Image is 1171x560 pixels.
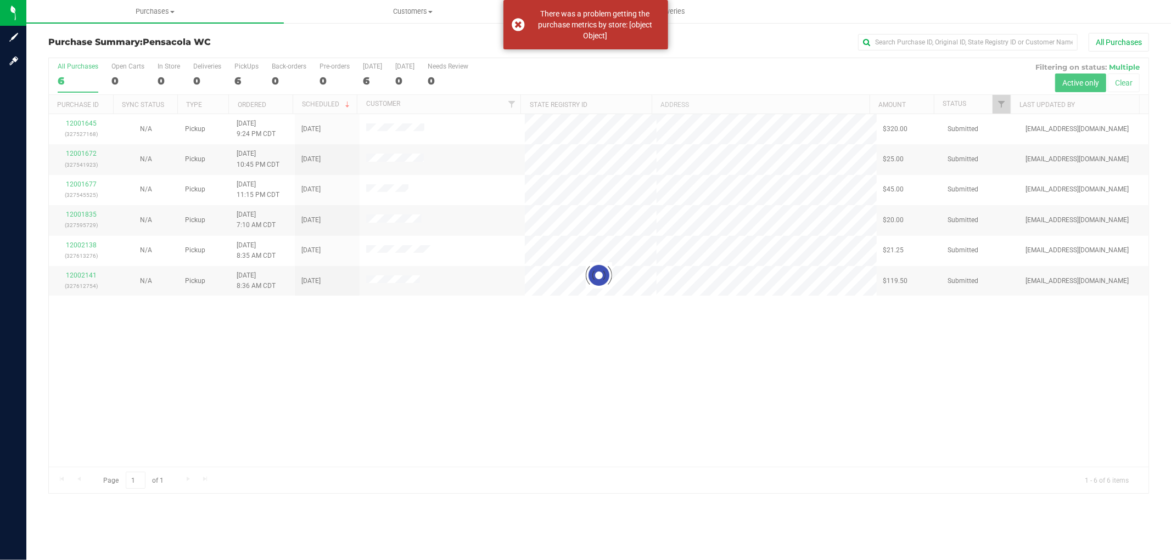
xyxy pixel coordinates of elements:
span: Purchases [26,7,284,16]
h3: Purchase Summary: [48,37,415,47]
span: Customers [284,7,541,16]
span: Pensacola WC [143,37,211,47]
inline-svg: Log in [8,55,19,66]
div: There was a problem getting the purchase metrics by store: [object Object] [531,8,660,41]
button: All Purchases [1089,33,1149,52]
inline-svg: Sign up [8,32,19,43]
input: Search Purchase ID, Original ID, State Registry ID or Customer Name... [858,34,1078,50]
span: Deliveries [640,7,700,16]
